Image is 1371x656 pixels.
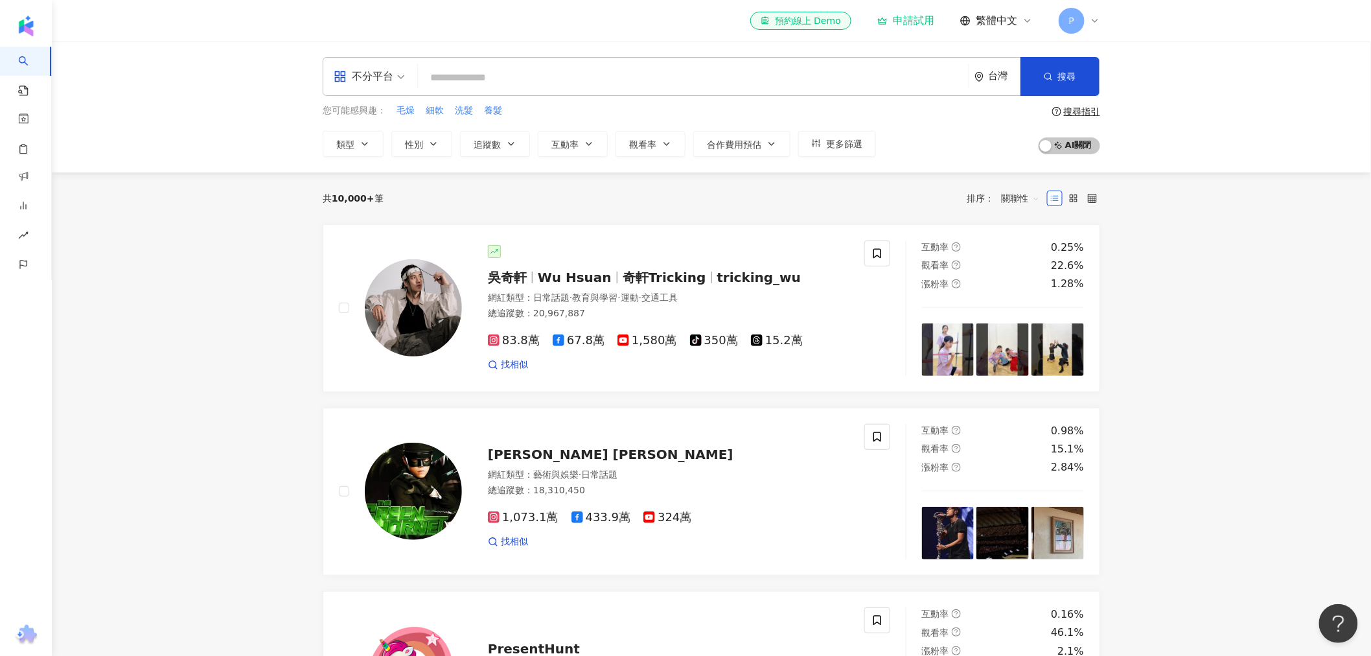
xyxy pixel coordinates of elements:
[18,222,29,252] span: rise
[332,193,374,204] span: 10,000+
[336,139,354,150] span: 類型
[501,535,528,548] span: 找相似
[14,625,39,646] img: chrome extension
[488,270,527,285] span: 吳奇軒
[952,646,961,655] span: question-circle
[952,426,961,435] span: question-circle
[922,242,949,252] span: 互動率
[16,16,36,36] img: logo icon
[621,292,639,303] span: 運動
[952,279,961,288] span: question-circle
[533,292,570,303] span: 日常話題
[1051,424,1084,438] div: 0.98%
[334,70,347,83] span: appstore
[397,104,415,117] span: 毛燥
[641,292,678,303] span: 交通工具
[717,270,801,285] span: tricking_wu
[1051,442,1084,456] div: 15.1%
[396,104,415,118] button: 毛燥
[922,507,974,559] img: post-image
[405,139,423,150] span: 性別
[761,14,841,27] div: 預約線上 Demo
[952,627,961,637] span: question-circle
[365,443,462,540] img: KOL Avatar
[623,270,706,285] span: 奇軒Tricking
[572,292,617,303] span: 教育與學習
[1051,460,1084,474] div: 2.84%
[1001,188,1040,209] span: 關聯性
[533,469,579,480] span: 藝術與娛樂
[826,139,862,149] span: 更多篩選
[952,463,961,472] span: question-circle
[616,131,685,157] button: 觀看率
[707,139,761,150] span: 合作費用預估
[551,139,579,150] span: 互動率
[751,334,803,347] span: 15.2萬
[1020,57,1100,96] button: 搜尋
[974,72,984,82] span: environment
[538,270,612,285] span: Wu Hsuan
[617,334,677,347] span: 1,580萬
[501,358,528,371] span: 找相似
[488,307,849,320] div: 總追蹤數 ： 20,967,887
[922,323,974,376] img: post-image
[484,104,502,117] span: 養髮
[1031,323,1084,376] img: post-image
[365,259,462,357] img: KOL Avatar
[474,139,501,150] span: 追蹤數
[488,469,849,482] div: 網紅類型 ：
[488,484,849,497] div: 總追蹤數 ： 18,310,450
[1319,604,1358,643] iframe: Help Scout Beacon - Open
[1051,626,1084,640] div: 46.1%
[553,334,605,347] span: 67.8萬
[425,104,444,118] button: 細軟
[455,104,473,117] span: 洗髮
[323,224,1100,392] a: KOL Avatar吳奇軒Wu Hsuan奇軒Trickingtricking_wu網紅類型：日常話題·教育與學習·運動·交通工具總追蹤數：20,967,88783.8萬67.8萬1,580萬3...
[460,131,530,157] button: 追蹤數
[579,469,581,480] span: ·
[488,447,733,462] span: [PERSON_NAME] [PERSON_NAME]
[570,292,572,303] span: ·
[1031,507,1084,559] img: post-image
[922,609,949,619] span: 互動率
[750,12,851,30] a: 預約線上 Demo
[952,261,961,270] span: question-circle
[483,104,503,118] button: 養髮
[1058,71,1076,82] span: 搜尋
[952,609,961,618] span: question-circle
[1051,607,1084,622] div: 0.16%
[952,444,961,453] span: question-circle
[323,408,1100,576] a: KOL Avatar[PERSON_NAME] [PERSON_NAME]網紅類型：藝術與娛樂·日常話題總追蹤數：18,310,4501,073.1萬433.9萬324萬找相似互動率questi...
[976,507,1029,559] img: post-image
[877,14,934,27] a: 申請試用
[488,358,528,371] a: 找相似
[581,469,617,480] span: 日常話題
[988,71,1020,82] div: 台灣
[922,443,949,454] span: 觀看率
[952,242,961,252] span: question-circle
[922,462,949,473] span: 漲粉率
[629,139,656,150] span: 觀看率
[1051,277,1084,291] div: 1.28%
[922,627,949,638] span: 觀看率
[488,511,559,524] span: 1,073.1萬
[323,193,384,204] div: 共 筆
[922,646,949,656] span: 漲粉率
[18,47,44,97] a: search
[391,131,452,157] button: 性別
[639,292,641,303] span: ·
[323,104,386,117] span: 您可能感興趣：
[1069,14,1074,28] span: P
[538,131,608,157] button: 互動率
[323,131,384,157] button: 類型
[643,511,691,524] span: 324萬
[1051,259,1084,273] div: 22.6%
[334,66,393,87] div: 不分平台
[1051,240,1084,255] div: 0.25%
[488,292,849,305] div: 網紅類型 ：
[617,292,620,303] span: ·
[922,425,949,436] span: 互動率
[1064,106,1100,117] div: 搜尋指引
[488,334,540,347] span: 83.8萬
